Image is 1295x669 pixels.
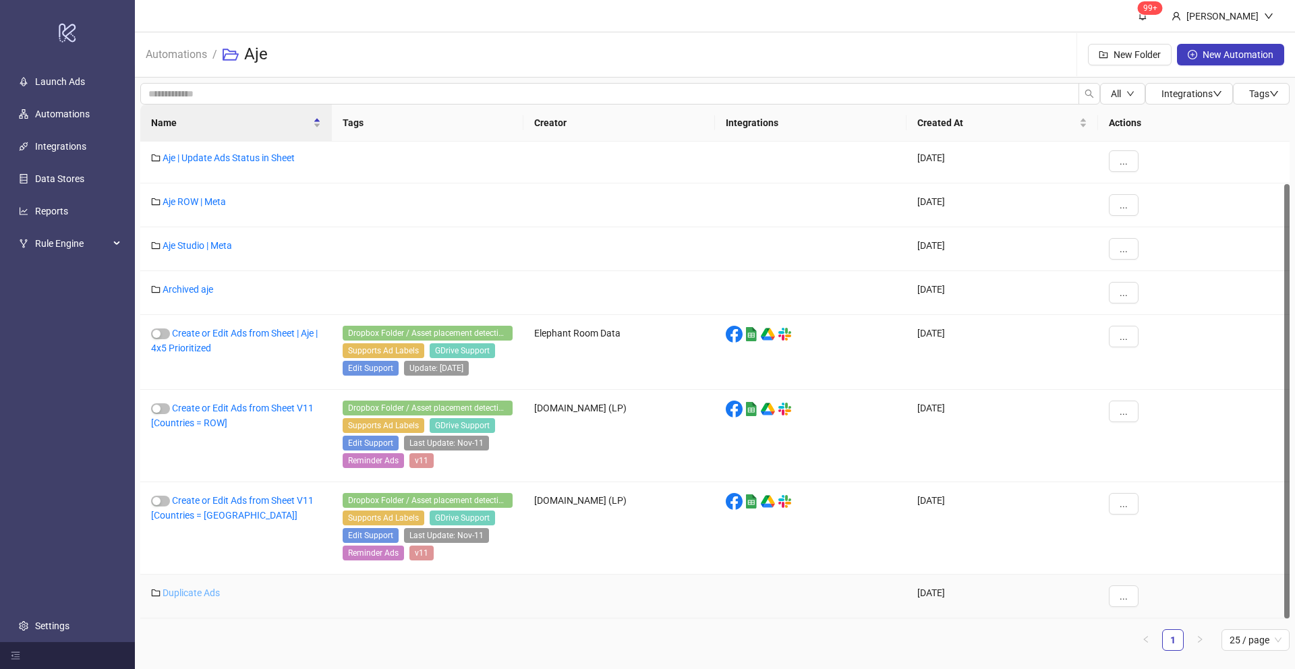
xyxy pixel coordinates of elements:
span: folder [151,197,161,206]
span: Reminder Ads [343,546,404,560]
span: Name [151,115,310,130]
span: Supports Ad Labels [343,343,424,358]
span: right [1196,635,1204,643]
span: Integrations [1161,88,1222,99]
a: Create or Edit Ads from Sheet | Aje | 4x5 Prioritized [151,328,318,353]
a: Aje ROW | Meta [163,196,226,207]
span: folder-add [1099,50,1108,59]
span: GDrive Support [430,343,495,358]
button: New Automation [1177,44,1284,65]
span: Dropbox Folder / Asset placement detection [343,401,513,415]
span: Dropbox Folder / Asset placement detection [343,326,513,341]
button: ... [1109,282,1139,303]
span: ... [1120,331,1128,342]
span: Last Update: Nov-11 [404,528,489,543]
span: folder-open [223,47,239,63]
span: search [1085,89,1094,98]
span: user [1172,11,1181,21]
span: Supports Ad Labels [343,418,424,433]
button: right [1189,629,1211,651]
span: ... [1120,498,1128,509]
span: ... [1120,200,1128,210]
span: folder [151,241,161,250]
span: bell [1138,11,1147,20]
button: ... [1109,326,1139,347]
button: New Folder [1088,44,1172,65]
span: ... [1120,287,1128,298]
span: Edit Support [343,528,399,543]
span: Update: 21-10-2024 [404,361,469,376]
button: ... [1109,238,1139,260]
div: [DATE] [906,315,1098,390]
span: fork [19,239,28,248]
h3: Aje [244,44,268,65]
button: ... [1109,150,1139,172]
a: Aje Studio | Meta [163,240,232,251]
span: left [1142,635,1150,643]
div: [PERSON_NAME] [1181,9,1264,24]
button: Tagsdown [1233,83,1290,105]
span: Rule Engine [35,230,109,257]
a: Data Stores [35,173,84,184]
span: folder [151,285,161,294]
span: ... [1120,591,1128,602]
span: All [1111,88,1121,99]
div: [DOMAIN_NAME] (LP) [523,390,715,482]
th: Name [140,105,332,142]
a: Launch Ads [35,76,85,87]
span: Supports Ad Labels [343,511,424,525]
span: New Automation [1203,49,1273,60]
span: down [1269,89,1279,98]
div: [DATE] [906,575,1098,618]
button: left [1135,629,1157,651]
div: Elephant Room Data [523,315,715,390]
a: Automations [35,109,90,119]
span: plus-circle [1188,50,1197,59]
a: Archived aje [163,284,213,295]
a: Create or Edit Ads from Sheet V11 [Countries = ROW] [151,403,314,428]
span: v11 [409,453,434,468]
div: [DATE] [906,140,1098,183]
button: Integrationsdown [1145,83,1233,105]
span: Edit Support [343,436,399,450]
li: Next Page [1189,629,1211,651]
li: 1 [1162,629,1184,651]
span: Edit Support [343,361,399,376]
a: Create or Edit Ads from Sheet V11 [Countries = [GEOGRAPHIC_DATA]] [151,495,314,521]
span: down [1213,89,1222,98]
sup: 1600 [1138,1,1163,15]
span: ... [1120,156,1128,167]
div: [DATE] [906,482,1098,575]
a: Reports [35,206,68,216]
th: Tags [332,105,523,142]
a: Aje | Update Ads Status in Sheet [163,152,295,163]
span: Reminder Ads [343,453,404,468]
span: ... [1120,243,1128,254]
div: Page Size [1221,629,1290,651]
span: 25 / page [1230,630,1282,650]
th: Integrations [715,105,906,142]
div: [DATE] [906,227,1098,271]
span: down [1264,11,1273,21]
span: Created At [917,115,1076,130]
a: Automations [143,46,210,61]
li: / [212,33,217,76]
span: folder [151,153,161,163]
div: [DOMAIN_NAME] (LP) [523,482,715,575]
span: GDrive Support [430,418,495,433]
span: v11 [409,546,434,560]
span: Last Update: Nov-11 [404,436,489,450]
th: Created At [906,105,1098,142]
span: GDrive Support [430,511,495,525]
span: Dropbox Folder / Asset placement detection [343,493,513,508]
span: folder [151,588,161,598]
a: Settings [35,620,69,631]
span: Tags [1249,88,1279,99]
div: [DATE] [906,271,1098,315]
button: ... [1109,401,1139,422]
span: ... [1120,406,1128,417]
div: [DATE] [906,390,1098,482]
span: down [1126,90,1134,98]
a: 1 [1163,630,1183,650]
li: Previous Page [1135,629,1157,651]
